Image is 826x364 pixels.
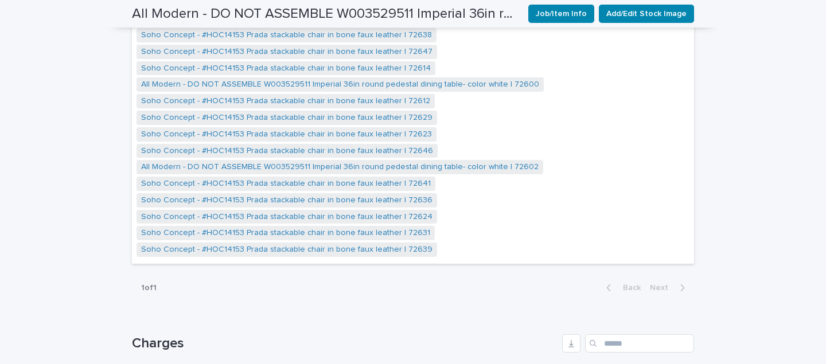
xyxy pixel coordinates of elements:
[141,245,433,255] a: Soho Concept - #HOC14153 Prada stackable chair in bone faux leather | 72639
[141,47,433,57] a: Soho Concept - #HOC14153 Prada stackable chair in bone faux leather | 72647
[645,283,694,293] button: Next
[141,228,430,238] a: Soho Concept - #HOC14153 Prada stackable chair in bone faux leather | 72631
[132,335,558,352] h1: Charges
[141,30,432,40] a: Soho Concept - #HOC14153 Prada stackable chair in bone faux leather | 72638
[616,284,641,292] span: Back
[585,334,694,353] input: Search
[599,5,694,23] button: Add/Edit Stock Image
[141,212,433,222] a: Soho Concept - #HOC14153 Prada stackable chair in bone faux leather | 72624
[141,96,430,106] a: Soho Concept - #HOC14153 Prada stackable chair in bone faux leather | 72612
[141,113,433,123] a: Soho Concept - #HOC14153 Prada stackable chair in bone faux leather | 72629
[536,8,587,19] span: Job/Item Info
[132,6,519,22] h2: All Modern - DO NOT ASSEMBLE W003529511 Imperial 36in round pedestal dining table- color white | ...
[606,8,687,19] span: Add/Edit Stock Image
[141,195,433,205] a: Soho Concept - #HOC14153 Prada stackable chair in bone faux leather | 72636
[141,64,431,73] a: Soho Concept - #HOC14153 Prada stackable chair in bone faux leather | 72614
[132,274,166,302] p: 1 of 1
[141,130,432,139] a: Soho Concept - #HOC14153 Prada stackable chair in bone faux leather | 72623
[528,5,594,23] button: Job/Item Info
[650,284,675,292] span: Next
[597,283,645,293] button: Back
[141,80,539,89] a: All Modern - DO NOT ASSEMBLE W003529511 Imperial 36in round pedestal dining table- color white | ...
[141,179,431,189] a: Soho Concept - #HOC14153 Prada stackable chair in bone faux leather | 72641
[141,162,539,172] a: All Modern - DO NOT ASSEMBLE W003529511 Imperial 36in round pedestal dining table- color white | ...
[141,146,433,156] a: Soho Concept - #HOC14153 Prada stackable chair in bone faux leather | 72646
